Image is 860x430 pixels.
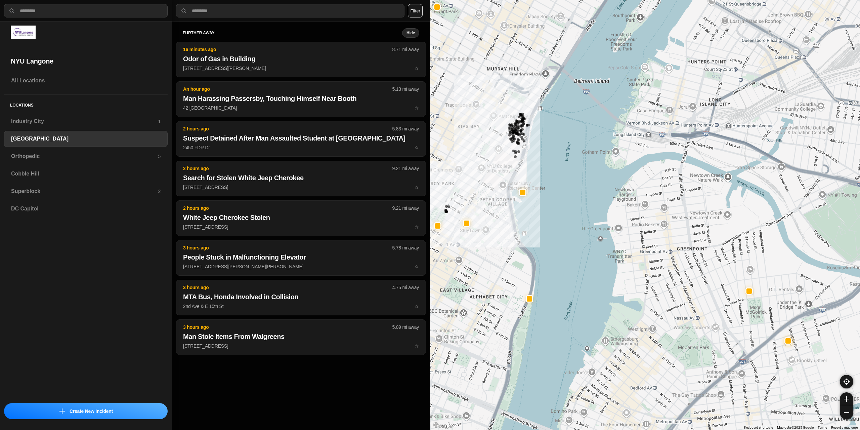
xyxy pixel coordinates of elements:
a: 2 hours ago9.21 mi awayWhite Jeep Cherokee Stolen[STREET_ADDRESS]star [176,224,426,230]
h2: Suspect Detained After Man Assaulted Student at [GEOGRAPHIC_DATA] [183,133,419,143]
h3: [GEOGRAPHIC_DATA] [11,135,161,143]
p: [STREET_ADDRESS] [183,343,419,349]
button: 3 hours ago4.75 mi awayMTA Bus, Honda Involved in Collision2nd Ave & E 15th Ststar [176,280,426,315]
p: [STREET_ADDRESS][PERSON_NAME] [183,65,419,72]
p: 3 hours ago [183,244,392,251]
p: 3 hours ago [183,284,392,291]
a: Orthopedic5 [4,148,168,164]
img: search [180,7,187,14]
p: [STREET_ADDRESS] [183,184,419,191]
a: 3 hours ago5.78 mi awayPeople Stuck in Malfunctioning Elevator[STREET_ADDRESS][PERSON_NAME][PERSO... [176,264,426,269]
p: 1 [158,118,161,125]
p: 2 hours ago [183,205,392,211]
a: 2 hours ago5.83 mi awaySuspect Detained After Man Assaulted Student at [GEOGRAPHIC_DATA]2450 FDR ... [176,145,426,150]
span: star [415,264,419,269]
p: Create New Incident [70,408,113,415]
button: Keyboard shortcuts [744,425,773,430]
p: 42 [GEOGRAPHIC_DATA] [183,105,419,111]
p: 5.83 mi away [392,125,419,132]
small: Hide [406,30,415,36]
span: star [415,224,419,230]
button: zoom-in [840,392,853,406]
a: An hour ago5.13 mi awayMan Harassing Passersby, Touching Himself Near Booth42 [GEOGRAPHIC_DATA]star [176,105,426,111]
a: Open this area in Google Maps (opens a new window) [432,421,454,430]
span: star [415,304,419,309]
p: 2 hours ago [183,165,392,172]
h5: Locations [4,94,168,113]
span: star [415,66,419,71]
p: 5 [158,153,161,160]
h5: further away [183,30,402,36]
img: logo [11,26,36,39]
button: 3 hours ago5.09 mi awayMan Stole Items From Walgreens[STREET_ADDRESS]star [176,319,426,355]
a: [GEOGRAPHIC_DATA] [4,131,168,147]
p: 5.09 mi away [392,324,419,330]
span: star [415,185,419,190]
a: Industry City1 [4,113,168,129]
h3: All Locations [11,77,161,85]
p: [STREET_ADDRESS] [183,224,419,230]
a: Cobble Hill [4,166,168,182]
button: Filter [408,4,423,17]
button: An hour ago5.13 mi awayMan Harassing Passersby, Touching Himself Near Booth42 [GEOGRAPHIC_DATA]star [176,81,426,117]
img: zoom-out [844,410,849,415]
h3: Superblock [11,187,158,195]
p: 2 [158,188,161,195]
img: icon [59,408,65,414]
p: 3 hours ago [183,324,392,330]
p: 16 minutes ago [183,46,392,53]
button: 2 hours ago9.21 mi awayWhite Jeep Cherokee Stolen[STREET_ADDRESS]star [176,200,426,236]
p: 2nd Ave & E 15th St [183,303,419,310]
img: zoom-in [844,396,849,402]
button: iconCreate New Incident [4,403,168,419]
p: An hour ago [183,86,392,92]
button: 2 hours ago5.83 mi awaySuspect Detained After Man Assaulted Student at [GEOGRAPHIC_DATA]2450 FDR ... [176,121,426,157]
a: All Locations [4,73,168,89]
button: 2 hours ago9.21 mi awaySearch for Stolen White Jeep Cherokee[STREET_ADDRESS]star [176,161,426,196]
span: star [415,343,419,349]
a: Terms (opens in new tab) [818,426,827,429]
h3: Cobble Hill [11,170,161,178]
p: 9.21 mi away [392,205,419,211]
h3: Industry City [11,117,158,125]
span: Map data ©2025 Google [777,426,814,429]
a: Report a map error [831,426,858,429]
p: 9.21 mi away [392,165,419,172]
span: star [415,105,419,111]
h2: Man Harassing Passersby, Touching Himself Near Booth [183,94,419,103]
button: zoom-out [840,406,853,419]
h3: Orthopedic [11,152,158,160]
button: recenter [840,375,853,388]
span: star [415,145,419,150]
h3: DC Capitol [11,205,161,213]
h2: Man Stole Items From Walgreens [183,332,419,341]
a: 3 hours ago5.09 mi awayMan Stole Items From Walgreens[STREET_ADDRESS]star [176,343,426,349]
h2: Search for Stolen White Jeep Cherokee [183,173,419,183]
a: DC Capitol [4,201,168,217]
h2: NYU Langone [11,56,161,66]
a: Superblock2 [4,183,168,199]
img: Google [432,421,454,430]
img: recenter [844,379,850,385]
button: 16 minutes ago8.71 mi awayOdor of Gas in Building[STREET_ADDRESS][PERSON_NAME]star [176,42,426,77]
p: 5.13 mi away [392,86,419,92]
h2: White Jeep Cherokee Stolen [183,213,419,222]
a: 2 hours ago9.21 mi awaySearch for Stolen White Jeep Cherokee[STREET_ADDRESS]star [176,184,426,190]
h2: People Stuck in Malfunctioning Elevator [183,252,419,262]
p: [STREET_ADDRESS][PERSON_NAME][PERSON_NAME] [183,263,419,270]
button: 3 hours ago5.78 mi awayPeople Stuck in Malfunctioning Elevator[STREET_ADDRESS][PERSON_NAME][PERSO... [176,240,426,276]
p: 5.78 mi away [392,244,419,251]
button: Hide [402,28,419,38]
h2: Odor of Gas in Building [183,54,419,64]
p: 2 hours ago [183,125,392,132]
p: 2450 FDR Dr [183,144,419,151]
p: 8.71 mi away [392,46,419,53]
a: 16 minutes ago8.71 mi awayOdor of Gas in Building[STREET_ADDRESS][PERSON_NAME]star [176,65,426,71]
a: 3 hours ago4.75 mi awayMTA Bus, Honda Involved in Collision2nd Ave & E 15th Ststar [176,303,426,309]
p: 4.75 mi away [392,284,419,291]
img: search [8,7,15,14]
h2: MTA Bus, Honda Involved in Collision [183,292,419,302]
